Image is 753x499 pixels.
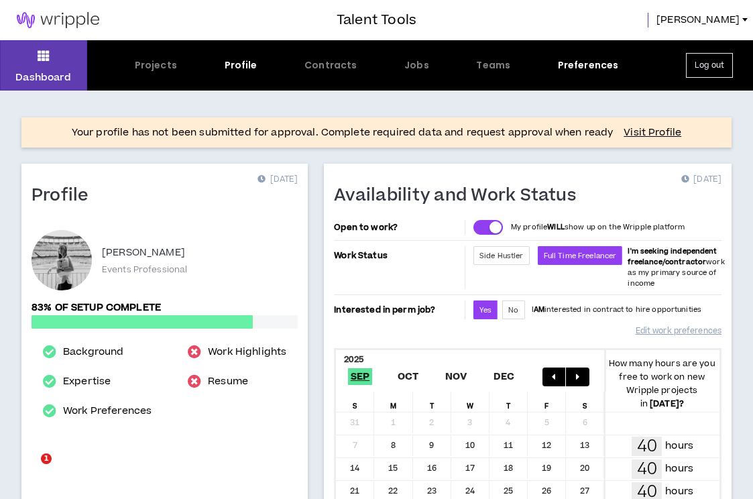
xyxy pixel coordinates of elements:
h1: Availability and Work Status [334,185,586,207]
span: Sep [348,368,373,385]
p: 83% of setup complete [32,300,298,315]
p: hours [665,484,693,499]
div: Projects [135,58,177,72]
p: My profile show up on the Wripple platform [511,222,685,233]
strong: AM [534,304,544,315]
div: W [451,392,489,412]
div: M [374,392,412,412]
a: Resume [208,374,248,390]
p: Open to work? [334,222,462,233]
p: [PERSON_NAME] [102,245,185,261]
div: T [489,392,528,412]
b: I'm seeking independent freelance/contractor [628,246,717,267]
span: Side Hustler [479,251,524,261]
div: Contracts [304,58,357,72]
span: [PERSON_NAME] [656,13,740,27]
span: Nov [443,368,470,385]
a: Work Highlights [208,344,286,360]
a: Background [63,344,123,360]
a: Visit Profile [624,126,681,140]
p: [DATE] [681,173,721,186]
div: T [413,392,451,412]
div: S [566,392,604,412]
iframe: Intercom live chat [13,453,46,486]
div: Jessie M. [32,230,92,290]
a: Work Preferences [63,403,152,419]
a: Edit work preferences [636,319,721,343]
h1: Profile [32,185,99,207]
p: hours [665,461,693,476]
p: Events Professional [102,264,187,276]
span: work as my primary source of income [628,246,724,288]
span: Dec [491,368,518,385]
span: No [508,305,518,315]
div: Jobs [404,58,429,72]
a: Expertise [63,374,111,390]
div: S [336,392,374,412]
p: Interested in perm job? [334,300,462,319]
b: 2025 [344,353,363,366]
p: hours [665,439,693,453]
p: Your profile has not been submitted for approval. Complete required data and request approval whe... [72,125,614,141]
span: Oct [395,368,422,385]
p: Work Status [334,246,462,265]
div: Profile [225,58,257,72]
span: 1 [41,453,52,464]
strong: WILL [547,222,565,232]
p: Dashboard [15,70,71,85]
div: F [528,392,566,412]
h3: Talent Tools [337,10,416,30]
div: Teams [476,58,510,72]
p: I interested in contract to hire opportunities [532,304,702,315]
b: [DATE] ? [650,398,684,410]
span: Yes [479,305,491,315]
p: [DATE] [257,173,298,186]
button: Log out [686,53,733,78]
p: How many hours are you free to work on new Wripple projects in [604,357,719,410]
div: Preferences [558,58,619,72]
